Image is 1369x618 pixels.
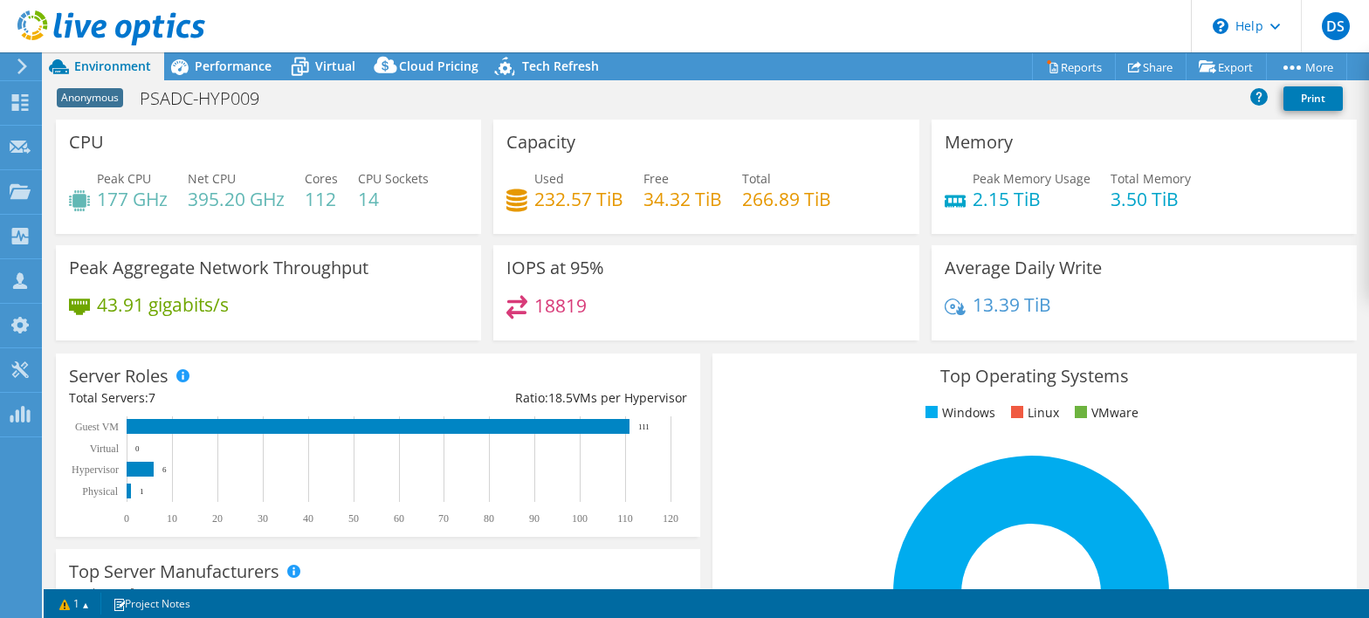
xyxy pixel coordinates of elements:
[438,512,449,525] text: 70
[643,170,669,187] span: Free
[97,170,151,187] span: Peak CPU
[506,258,604,278] h3: IOPS at 95%
[258,512,268,525] text: 30
[90,443,120,455] text: Virtual
[643,189,722,209] h4: 34.32 TiB
[1032,53,1116,80] a: Reports
[212,512,223,525] text: 20
[167,512,177,525] text: 10
[548,389,573,406] span: 18.5
[529,512,540,525] text: 90
[195,58,272,74] span: Performance
[1070,403,1139,422] li: VMware
[82,485,118,498] text: Physical
[973,170,1090,187] span: Peak Memory Usage
[97,189,168,209] h4: 177 GHz
[973,189,1090,209] h4: 2.15 TiB
[305,189,338,209] h4: 112
[742,170,771,187] span: Total
[726,367,1344,386] h3: Top Operating Systems
[162,465,167,474] text: 6
[484,512,494,525] text: 80
[69,562,279,581] h3: Top Server Manufacturers
[1186,53,1267,80] a: Export
[534,189,623,209] h4: 232.57 TiB
[140,487,144,496] text: 1
[47,593,101,615] a: 1
[148,389,155,406] span: 7
[534,296,587,315] h4: 18819
[124,512,129,525] text: 0
[399,58,478,74] span: Cloud Pricing
[69,388,378,408] div: Total Servers:
[188,189,285,209] h4: 395.20 GHz
[731,587,763,600] tspan: 100.0%
[617,512,633,525] text: 110
[534,170,564,187] span: Used
[638,422,650,431] text: 111
[945,258,1102,278] h3: Average Daily Write
[1007,403,1059,422] li: Linux
[358,170,429,187] span: CPU Sockets
[74,58,151,74] span: Environment
[663,512,678,525] text: 120
[572,512,588,525] text: 100
[97,295,229,314] h4: 43.91 gigabits/s
[506,133,575,152] h3: Capacity
[1283,86,1343,111] a: Print
[378,388,687,408] div: Ratio: VMs per Hypervisor
[1266,53,1347,80] a: More
[69,133,104,152] h3: CPU
[945,133,1013,152] h3: Memory
[358,189,429,209] h4: 14
[72,463,119,476] text: Hypervisor
[763,587,861,600] tspan: Windows Server 2022
[181,585,188,601] span: 1
[57,88,123,107] span: Anonymous
[303,512,313,525] text: 40
[522,58,599,74] span: Tech Refresh
[75,421,119,433] text: Guest VM
[742,189,831,209] h4: 266.89 TiB
[394,512,404,525] text: 60
[315,58,355,74] span: Virtual
[69,367,169,386] h3: Server Roles
[1322,12,1350,40] span: DS
[69,584,687,603] h4: Total Manufacturers:
[921,403,995,422] li: Windows
[132,89,286,108] h1: PSADC-HYP009
[1111,170,1191,187] span: Total Memory
[100,593,203,615] a: Project Notes
[188,170,236,187] span: Net CPU
[1115,53,1187,80] a: Share
[1111,189,1191,209] h4: 3.50 TiB
[305,170,338,187] span: Cores
[348,512,359,525] text: 50
[1213,18,1228,34] svg: \n
[69,258,368,278] h3: Peak Aggregate Network Throughput
[135,444,140,453] text: 0
[973,295,1051,314] h4: 13.39 TiB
